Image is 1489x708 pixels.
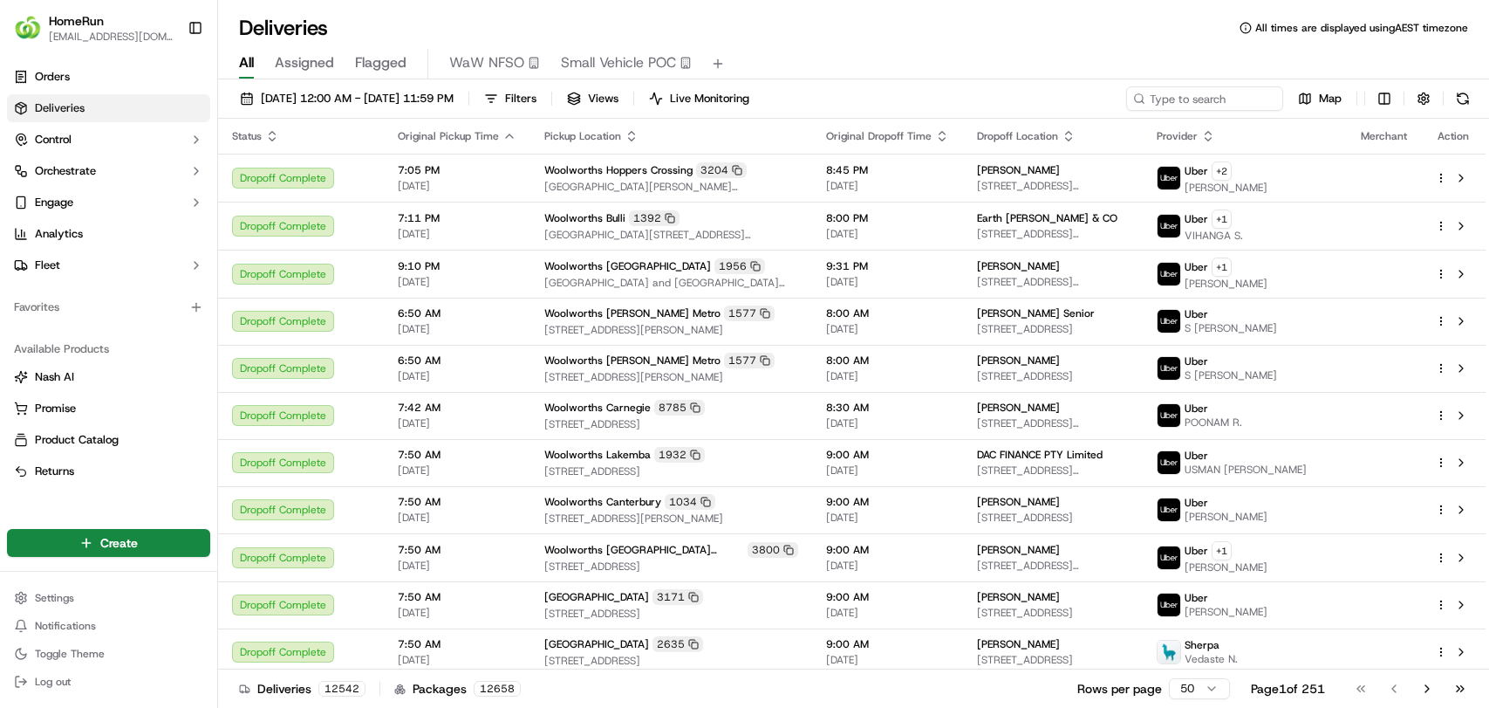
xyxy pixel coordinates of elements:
[977,448,1103,462] span: DAC FINANCE PTY Limited
[239,680,365,698] div: Deliveries
[398,464,516,478] span: [DATE]
[1319,91,1342,107] span: Map
[1185,229,1243,243] span: VIHANGA S.
[544,306,721,320] span: Woolworths [PERSON_NAME] Metro
[826,416,949,430] span: [DATE]
[505,91,536,107] span: Filters
[544,464,798,478] span: [STREET_ADDRESS]
[544,417,798,431] span: [STREET_ADDRESS]
[7,335,210,363] div: Available Products
[398,511,516,525] span: [DATE]
[7,426,210,454] button: Product Catalog
[696,162,747,178] div: 3204
[652,589,703,605] div: 3171
[1158,641,1180,663] img: sherpa_logo.png
[398,227,516,241] span: [DATE]
[7,586,210,610] button: Settings
[7,457,210,485] button: Returns
[1185,605,1267,619] span: [PERSON_NAME]
[544,228,798,242] span: [GEOGRAPHIC_DATA][STREET_ADDRESS][PERSON_NAME][GEOGRAPHIC_DATA]
[1212,210,1232,229] button: +1
[398,495,516,509] span: 7:50 AM
[398,606,516,620] span: [DATE]
[35,464,74,479] span: Returns
[826,163,949,177] span: 8:45 PM
[1077,680,1162,698] p: Rows per page
[1185,544,1208,558] span: Uber
[977,179,1129,193] span: [STREET_ADDRESS][PERSON_NAME]
[239,14,328,42] h1: Deliveries
[398,259,516,273] span: 9:10 PM
[977,306,1095,320] span: [PERSON_NAME] Senior
[7,7,181,49] button: HomeRunHomeRun[EMAIL_ADDRESS][DOMAIN_NAME]
[449,52,524,73] span: WaW NFSO
[977,590,1060,604] span: [PERSON_NAME]
[977,464,1129,478] span: [STREET_ADDRESS][PERSON_NAME]
[544,354,721,368] span: Woolworths [PERSON_NAME] Metro
[1158,357,1180,380] img: uber-new-logo.jpeg
[355,52,406,73] span: Flagged
[1185,510,1267,524] span: [PERSON_NAME]
[35,675,71,689] span: Log out
[826,179,949,193] span: [DATE]
[35,401,76,416] span: Promise
[977,275,1129,289] span: [STREET_ADDRESS][PERSON_NAME]
[35,100,85,116] span: Deliveries
[1185,260,1208,274] span: Uber
[1185,212,1208,226] span: Uber
[1185,164,1208,178] span: Uber
[398,163,516,177] span: 7:05 PM
[826,543,949,557] span: 9:00 AM
[35,195,73,210] span: Engage
[1158,546,1180,569] img: uber-new-logo.jpeg
[1158,451,1180,474] img: uber-new-logo.jpeg
[826,637,949,651] span: 9:00 AM
[1158,594,1180,616] img: uber-new-logo.jpeg
[544,370,798,384] span: [STREET_ADDRESS][PERSON_NAME]
[1212,541,1232,560] button: +1
[1158,310,1180,333] img: uber-new-logo.jpeg
[544,129,621,143] span: Pickup Location
[398,416,516,430] span: [DATE]
[544,276,798,290] span: [GEOGRAPHIC_DATA] and [GEOGRAPHIC_DATA][STREET_ADDRESS][GEOGRAPHIC_DATA]
[1185,638,1219,652] span: Sherpa
[544,512,798,526] span: [STREET_ADDRESS][PERSON_NAME]
[398,369,516,383] span: [DATE]
[35,132,72,148] span: Control
[1255,21,1468,35] span: All times are displayed using AEST timezone
[544,180,798,194] span: [GEOGRAPHIC_DATA][PERSON_NAME][STREET_ADDRESS][GEOGRAPHIC_DATA]
[977,606,1129,620] span: [STREET_ADDRESS]
[1185,652,1238,666] span: Vedaste N.
[629,210,680,226] div: 1392
[714,258,765,274] div: 1956
[1158,263,1180,285] img: uber-new-logo.jpeg
[1185,560,1267,574] span: [PERSON_NAME]
[826,275,949,289] span: [DATE]
[826,401,949,415] span: 8:30 AM
[49,12,104,30] span: HomeRun
[398,559,516,573] span: [DATE]
[977,163,1060,177] span: [PERSON_NAME]
[826,590,949,604] span: 9:00 AM
[826,322,949,336] span: [DATE]
[49,30,174,44] button: [EMAIL_ADDRESS][DOMAIN_NAME]
[1185,321,1277,335] span: S [PERSON_NAME]
[7,157,210,185] button: Orchestrate
[826,306,949,320] span: 8:00 AM
[826,559,949,573] span: [DATE]
[826,369,949,383] span: [DATE]
[1185,402,1208,416] span: Uber
[261,91,454,107] span: [DATE] 12:00 AM - [DATE] 11:59 PM
[588,91,618,107] span: Views
[977,354,1060,368] span: [PERSON_NAME]
[544,259,711,273] span: Woolworths [GEOGRAPHIC_DATA]
[7,395,210,423] button: Promise
[826,511,949,525] span: [DATE]
[100,534,138,552] span: Create
[977,543,1060,557] span: [PERSON_NAME]
[35,432,119,448] span: Product Catalog
[977,559,1129,573] span: [STREET_ADDRESS][PERSON_NAME]
[544,323,798,337] span: [STREET_ADDRESS][PERSON_NAME]
[826,653,949,667] span: [DATE]
[1158,498,1180,521] img: uber-new-logo.jpeg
